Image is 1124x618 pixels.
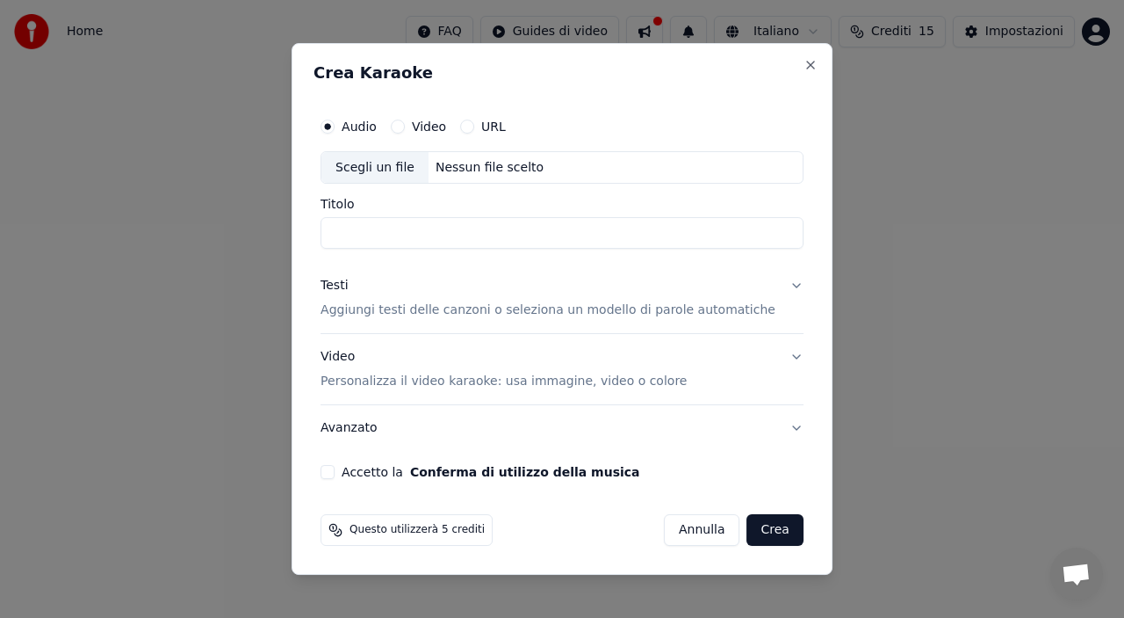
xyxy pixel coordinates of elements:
label: Titolo [321,199,803,211]
button: Annulla [664,514,740,546]
span: Questo utilizzerà 5 crediti [349,523,485,537]
p: Aggiungi testi delle canzoni o seleziona un modello di parole automatiche [321,302,775,320]
label: Accetto la [342,466,639,478]
button: VideoPersonalizza il video karaoke: usa immagine, video o colore [321,335,803,405]
label: Video [412,120,446,133]
button: Accetto la [410,466,640,478]
div: Video [321,349,687,391]
p: Personalizza il video karaoke: usa immagine, video o colore [321,373,687,390]
label: URL [481,120,506,133]
div: Scegli un file [321,152,429,184]
div: Nessun file scelto [429,159,551,177]
button: Avanzato [321,405,803,451]
label: Audio [342,120,377,133]
button: Crea [747,514,803,546]
div: Testi [321,278,348,295]
button: TestiAggiungi testi delle canzoni o seleziona un modello di parole automatiche [321,264,803,334]
h2: Crea Karaoke [313,65,811,81]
